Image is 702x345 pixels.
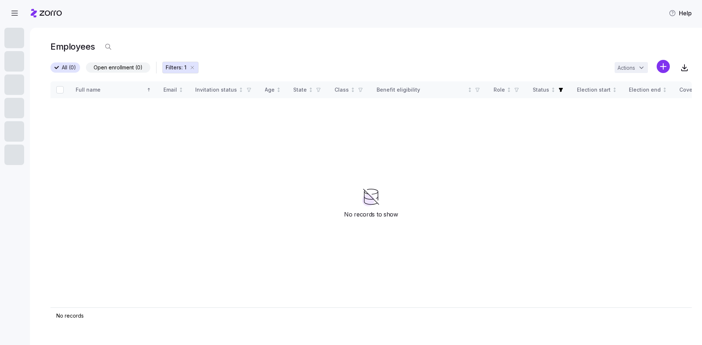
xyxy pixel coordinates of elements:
[551,87,556,92] div: Not sorted
[56,86,64,93] input: Select all records
[178,87,184,92] div: Not sorted
[238,87,244,92] div: Not sorted
[612,87,617,92] div: Not sorted
[623,81,674,98] th: Election endNot sorted
[62,63,76,72] span: All (0)
[506,87,512,92] div: Not sorted
[158,81,190,98] th: EmailNot sorted
[162,62,199,73] button: Filters: 1
[629,86,661,94] div: Election end
[488,81,527,98] th: RoleNot sorted
[56,312,686,319] div: No records
[669,9,692,18] span: Help
[662,87,667,92] div: Not sorted
[615,62,648,73] button: Actions
[70,81,158,98] th: Full nameSorted ascending
[293,86,307,94] div: State
[163,86,177,94] div: Email
[344,210,398,219] span: No records to show
[335,86,349,94] div: Class
[196,86,237,94] div: Invitation status
[50,41,95,52] h1: Employees
[329,81,371,98] th: ClassNot sorted
[146,87,151,92] div: Sorted ascending
[494,86,505,94] div: Role
[527,81,571,98] th: StatusNot sorted
[571,81,623,98] th: Election startNot sorted
[657,60,670,73] svg: add icon
[76,86,145,94] div: Full name
[94,63,143,72] span: Open enrollment (0)
[190,81,259,98] th: Invitation statusNot sorted
[265,86,275,94] div: Age
[350,87,355,92] div: Not sorted
[577,86,611,94] div: Election start
[533,86,549,94] div: Status
[276,87,281,92] div: Not sorted
[259,81,288,98] th: AgeNot sorted
[287,81,329,98] th: StateNot sorted
[308,87,313,92] div: Not sorted
[166,64,186,71] span: Filters: 1
[467,87,472,92] div: Not sorted
[377,86,466,94] div: Benefit eligibility
[663,6,698,20] button: Help
[618,65,635,70] span: Actions
[371,81,488,98] th: Benefit eligibilityNot sorted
